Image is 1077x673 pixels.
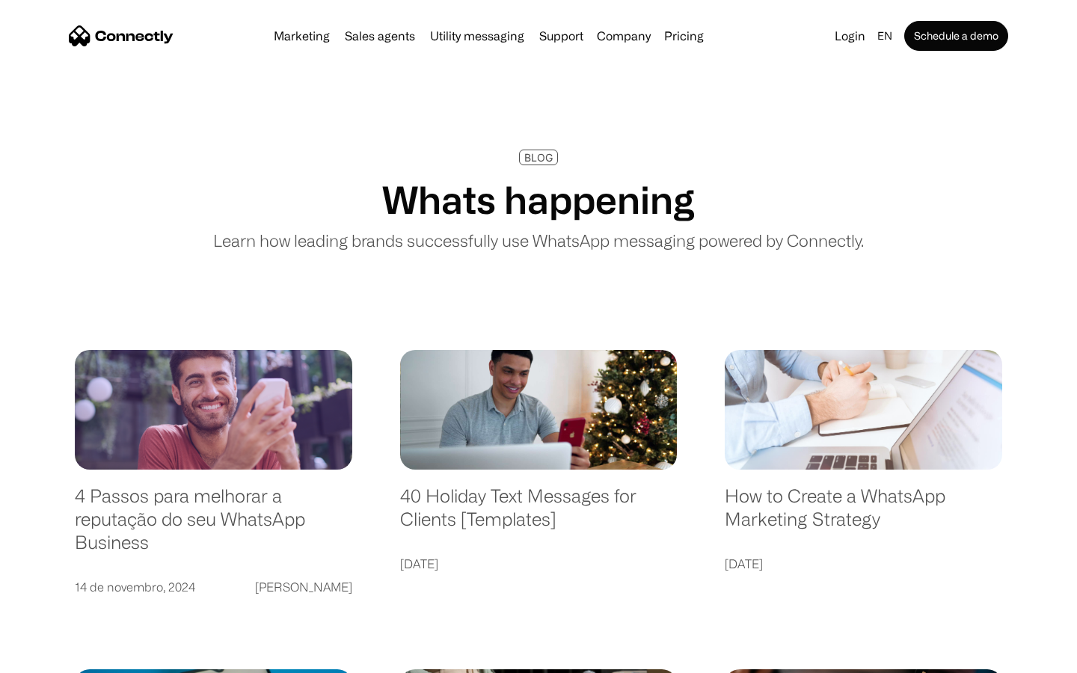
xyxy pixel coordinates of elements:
a: 4 Passos para melhorar a reputação do seu WhatsApp Business [75,485,352,568]
div: en [877,25,892,46]
a: 40 Holiday Text Messages for Clients [Templates] [400,485,678,545]
div: 14 de novembro, 2024 [75,577,195,597]
a: Support [533,30,589,42]
div: Company [597,25,651,46]
div: Company [592,25,655,46]
a: home [69,25,174,47]
div: en [871,25,901,46]
a: Pricing [658,30,710,42]
a: How to Create a WhatsApp Marketing Strategy [725,485,1002,545]
a: Sales agents [339,30,421,42]
h1: Whats happening [382,177,695,222]
aside: Language selected: English [15,647,90,668]
div: [DATE] [400,553,438,574]
ul: Language list [30,647,90,668]
a: Schedule a demo [904,21,1008,51]
a: Login [829,25,871,46]
p: Learn how leading brands successfully use WhatsApp messaging powered by Connectly. [213,228,864,253]
div: [PERSON_NAME] [255,577,352,597]
a: Utility messaging [424,30,530,42]
a: Marketing [268,30,336,42]
div: BLOG [524,152,553,163]
div: [DATE] [725,553,763,574]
